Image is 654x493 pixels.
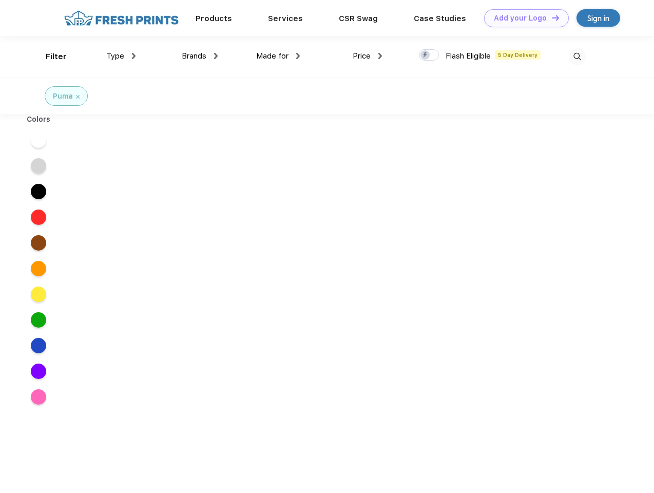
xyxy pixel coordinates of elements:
[552,15,559,21] img: DT
[339,14,378,23] a: CSR Swag
[587,12,609,24] div: Sign in
[378,53,382,59] img: dropdown.png
[576,9,620,27] a: Sign in
[61,9,182,27] img: fo%20logo%202.webp
[76,95,80,99] img: filter_cancel.svg
[19,114,59,125] div: Colors
[256,51,288,61] span: Made for
[46,51,67,63] div: Filter
[106,51,124,61] span: Type
[132,53,136,59] img: dropdown.png
[214,53,218,59] img: dropdown.png
[446,51,491,61] span: Flash Eligible
[268,14,303,23] a: Services
[569,48,586,65] img: desktop_search.svg
[196,14,232,23] a: Products
[53,91,73,102] div: Puma
[494,14,547,23] div: Add your Logo
[353,51,371,61] span: Price
[296,53,300,59] img: dropdown.png
[495,50,541,60] span: 5 Day Delivery
[182,51,206,61] span: Brands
